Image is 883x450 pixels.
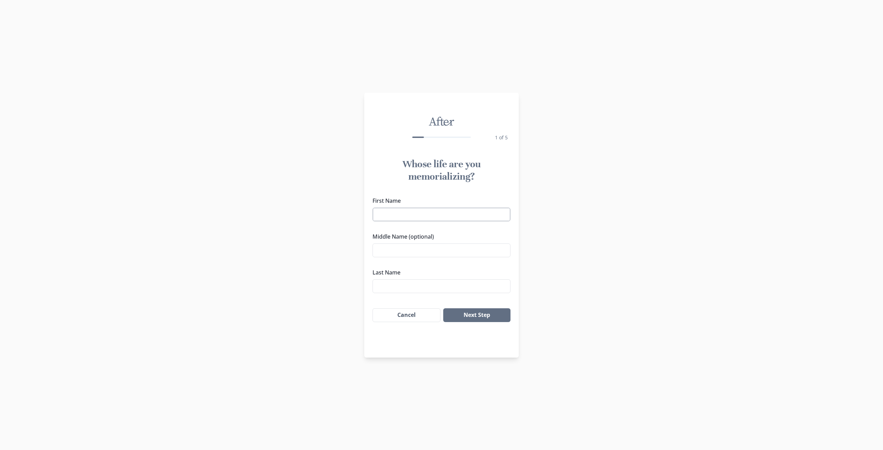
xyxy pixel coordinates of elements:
label: First Name [373,197,506,205]
span: 1 of 5 [495,134,508,141]
label: Middle Name (optional) [373,232,506,241]
h1: Whose life are you memorializing? [373,158,510,183]
label: Last Name [373,268,506,277]
button: Next Step [443,308,510,322]
button: Cancel [373,308,440,322]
